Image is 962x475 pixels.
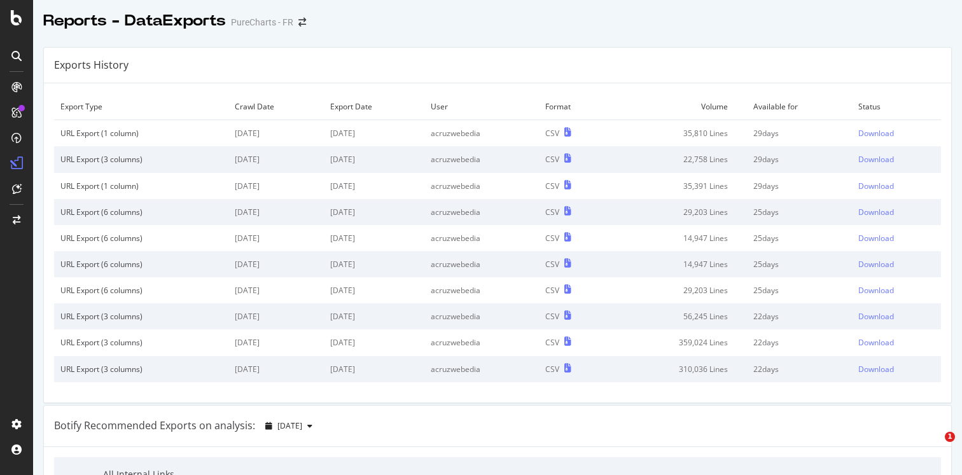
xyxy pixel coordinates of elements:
[60,285,222,296] div: URL Export (6 columns)
[858,128,935,139] a: Download
[545,337,559,348] div: CSV
[610,329,747,355] td: 359,024 Lines
[60,154,222,165] div: URL Export (3 columns)
[539,93,610,120] td: Format
[298,18,306,27] div: arrow-right-arrow-left
[545,128,559,139] div: CSV
[228,146,324,172] td: [DATE]
[747,329,852,355] td: 22 days
[858,311,935,322] a: Download
[228,173,324,199] td: [DATE]
[858,207,935,217] a: Download
[858,154,935,165] a: Download
[858,311,894,322] div: Download
[60,259,222,270] div: URL Export (6 columns)
[324,251,424,277] td: [DATE]
[545,207,559,217] div: CSV
[747,251,852,277] td: 25 days
[60,207,222,217] div: URL Export (6 columns)
[54,93,228,120] td: Export Type
[277,420,302,431] span: 2025 Sep. 23rd
[60,311,222,322] div: URL Export (3 columns)
[424,120,539,147] td: acruzwebedia
[610,173,747,199] td: 35,391 Lines
[747,120,852,147] td: 29 days
[324,120,424,147] td: [DATE]
[610,277,747,303] td: 29,203 Lines
[747,303,852,329] td: 22 days
[324,303,424,329] td: [DATE]
[545,154,559,165] div: CSV
[424,173,539,199] td: acruzwebedia
[919,432,949,462] iframe: Intercom live chat
[610,120,747,147] td: 35,810 Lines
[60,233,222,244] div: URL Export (6 columns)
[228,120,324,147] td: [DATE]
[747,277,852,303] td: 25 days
[324,225,424,251] td: [DATE]
[424,146,539,172] td: acruzwebedia
[545,181,559,191] div: CSV
[747,146,852,172] td: 29 days
[610,303,747,329] td: 56,245 Lines
[747,93,852,120] td: Available for
[324,356,424,382] td: [DATE]
[424,277,539,303] td: acruzwebedia
[324,329,424,355] td: [DATE]
[545,259,559,270] div: CSV
[228,329,324,355] td: [DATE]
[60,128,222,139] div: URL Export (1 column)
[324,277,424,303] td: [DATE]
[747,173,852,199] td: 29 days
[858,154,894,165] div: Download
[324,173,424,199] td: [DATE]
[424,199,539,225] td: acruzwebedia
[858,337,894,348] div: Download
[324,199,424,225] td: [DATE]
[54,58,129,72] div: Exports History
[858,259,894,270] div: Download
[228,251,324,277] td: [DATE]
[610,199,747,225] td: 29,203 Lines
[54,418,255,433] div: Botify Recommended Exports on analysis:
[424,303,539,329] td: acruzwebedia
[610,146,747,172] td: 22,758 Lines
[545,364,559,375] div: CSV
[858,181,935,191] a: Download
[424,225,539,251] td: acruzwebedia
[747,356,852,382] td: 22 days
[424,251,539,277] td: acruzwebedia
[852,93,941,120] td: Status
[858,207,894,217] div: Download
[60,337,222,348] div: URL Export (3 columns)
[60,181,222,191] div: URL Export (1 column)
[228,93,324,120] td: Crawl Date
[228,356,324,382] td: [DATE]
[610,93,747,120] td: Volume
[858,364,894,375] div: Download
[858,233,894,244] div: Download
[424,93,539,120] td: User
[858,364,935,375] a: Download
[610,225,747,251] td: 14,947 Lines
[858,128,894,139] div: Download
[545,233,559,244] div: CSV
[324,93,424,120] td: Export Date
[260,416,317,436] button: [DATE]
[545,311,559,322] div: CSV
[858,181,894,191] div: Download
[858,337,935,348] a: Download
[858,233,935,244] a: Download
[424,356,539,382] td: acruzwebedia
[228,303,324,329] td: [DATE]
[747,225,852,251] td: 25 days
[747,199,852,225] td: 25 days
[858,285,935,296] a: Download
[231,16,293,29] div: PureCharts - FR
[610,356,747,382] td: 310,036 Lines
[545,285,559,296] div: CSV
[858,285,894,296] div: Download
[228,199,324,225] td: [DATE]
[324,146,424,172] td: [DATE]
[858,259,935,270] a: Download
